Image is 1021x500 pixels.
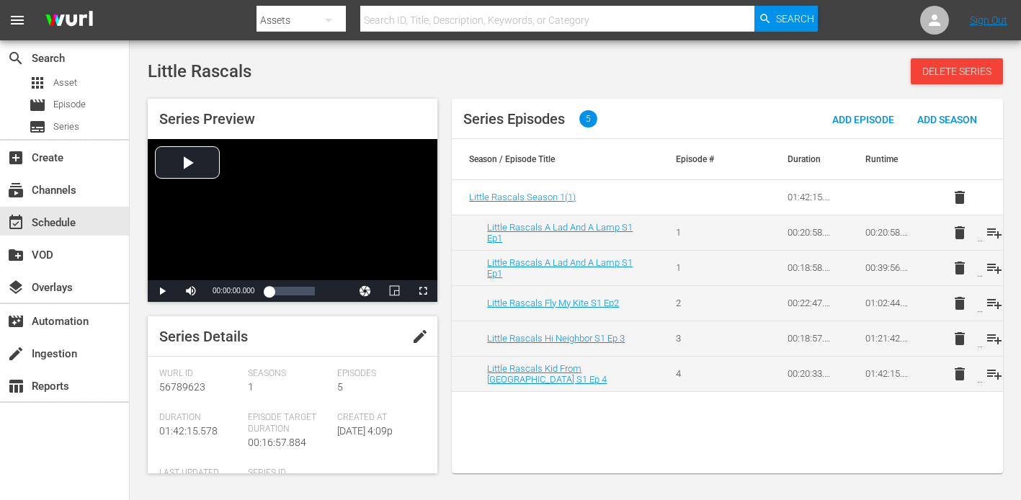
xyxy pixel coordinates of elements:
td: 01:42:15.578 [770,180,848,215]
span: 5 [579,110,597,128]
button: playlist_add [977,286,1012,321]
span: Add Episode [821,114,906,125]
th: Duration [770,139,848,179]
span: VOD [7,246,24,264]
span: [DATE] 4:09p [337,425,393,437]
span: Seasons [248,368,329,380]
span: playlist_add [986,224,1003,241]
span: Series [29,118,46,135]
span: Search [776,6,814,32]
button: playlist_add [977,215,1012,250]
span: Episode [29,97,46,114]
td: 00:39:56.206 [848,250,926,285]
button: playlist_add [977,251,1012,285]
span: Episode Target Duration [248,412,329,435]
span: playlist_add [986,330,1003,347]
button: Fullscreen [409,280,437,302]
span: playlist_add [986,259,1003,277]
a: Little Rascals A Lad And A Lamp S1 Ep1 [487,222,633,244]
th: Season / Episode Title [452,139,659,179]
th: Episode # [659,139,736,179]
th: Runtime [848,139,926,179]
span: Little Rascals Season 1 ( 1 ) [469,192,576,202]
button: Mute [177,280,205,302]
span: 00:16:57.884 [248,437,306,448]
span: Create [7,149,24,166]
span: Episodes [337,368,419,380]
td: 01:42:15.578 [848,356,926,391]
a: Little Rascals Hi Neighbor S1 Ep 3 [487,333,625,344]
img: ans4CAIJ8jUAAAAAAAAAAAAAAAAAAAAAAAAgQb4GAAAAAAAAAAAAAAAAAAAAAAAAJMjXAAAAAAAAAAAAAAAAAAAAAAAAgAT5G... [35,4,104,37]
span: Schedule [7,214,24,231]
span: Series [53,120,79,134]
span: Delete Series [911,66,1003,77]
a: Sign Out [970,14,1007,26]
span: edit [411,328,429,345]
a: Little Rascals Season 1(1) [469,192,576,202]
td: 1 [659,250,736,285]
button: delete [942,215,977,250]
td: 00:22:47.932 [770,285,848,321]
button: Picture-in-Picture [380,280,409,302]
span: 00:00:00.000 [213,287,254,295]
div: Progress Bar [269,287,315,295]
span: Created At [337,412,419,424]
span: Search [7,50,24,67]
td: 00:20:58.124 [848,215,926,250]
span: Series Preview [159,110,255,128]
td: 4 [659,356,736,391]
button: playlist_add [977,321,1012,356]
span: delete [951,189,968,206]
button: delete [942,321,977,356]
button: delete [942,286,977,321]
td: 01:02:44.138 [848,285,926,321]
td: 00:20:58.124 [770,215,848,250]
span: 56789623 [159,381,205,393]
span: playlist_add [986,365,1003,383]
span: delete [951,224,968,241]
span: Channels [7,182,24,199]
span: menu [9,12,26,29]
span: 01:42:15.578 [159,425,218,437]
span: Add Season [906,114,989,125]
td: 00:20:33.464 [770,356,848,391]
button: delete [942,357,977,391]
a: Little Rascals Kid From [GEOGRAPHIC_DATA] S1 Ep 4 [487,363,607,385]
td: 01:21:42.114 [848,321,926,356]
span: Series Episodes [463,110,565,128]
td: 00:18:58.082 [770,250,848,285]
td: 00:18:57.976 [770,321,848,356]
button: Play [148,280,177,302]
span: Wurl Id [159,368,241,380]
span: Duration [159,412,241,424]
span: delete [951,259,968,277]
span: Automation [7,313,24,330]
span: Series Details [159,328,248,345]
span: Little Rascals [148,61,251,81]
span: delete [951,295,968,312]
button: Search [754,6,818,32]
span: 5 [337,381,343,393]
span: playlist_add [986,295,1003,312]
span: Asset [29,74,46,91]
button: Delete Series [911,58,1003,84]
button: playlist_add [977,357,1012,391]
span: 1 [248,381,254,393]
button: delete [942,251,977,285]
button: Add Season [906,106,989,132]
a: Little Rascals Fly My Kite S1 Ep2 [487,298,619,308]
span: Last Updated [159,468,241,479]
td: 1 [659,215,736,250]
span: Reports [7,378,24,395]
button: Add Episode [821,106,906,132]
span: Asset [53,76,77,90]
a: Little Rascals A Lad And A Lamp S1 Ep1 [487,257,633,279]
button: delete [942,180,977,215]
span: Series ID [248,468,329,479]
span: Overlays [7,279,24,296]
div: Video Player [148,139,437,302]
span: Ingestion [7,345,24,362]
span: delete [951,330,968,347]
span: delete [951,365,968,383]
button: edit [403,319,437,354]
